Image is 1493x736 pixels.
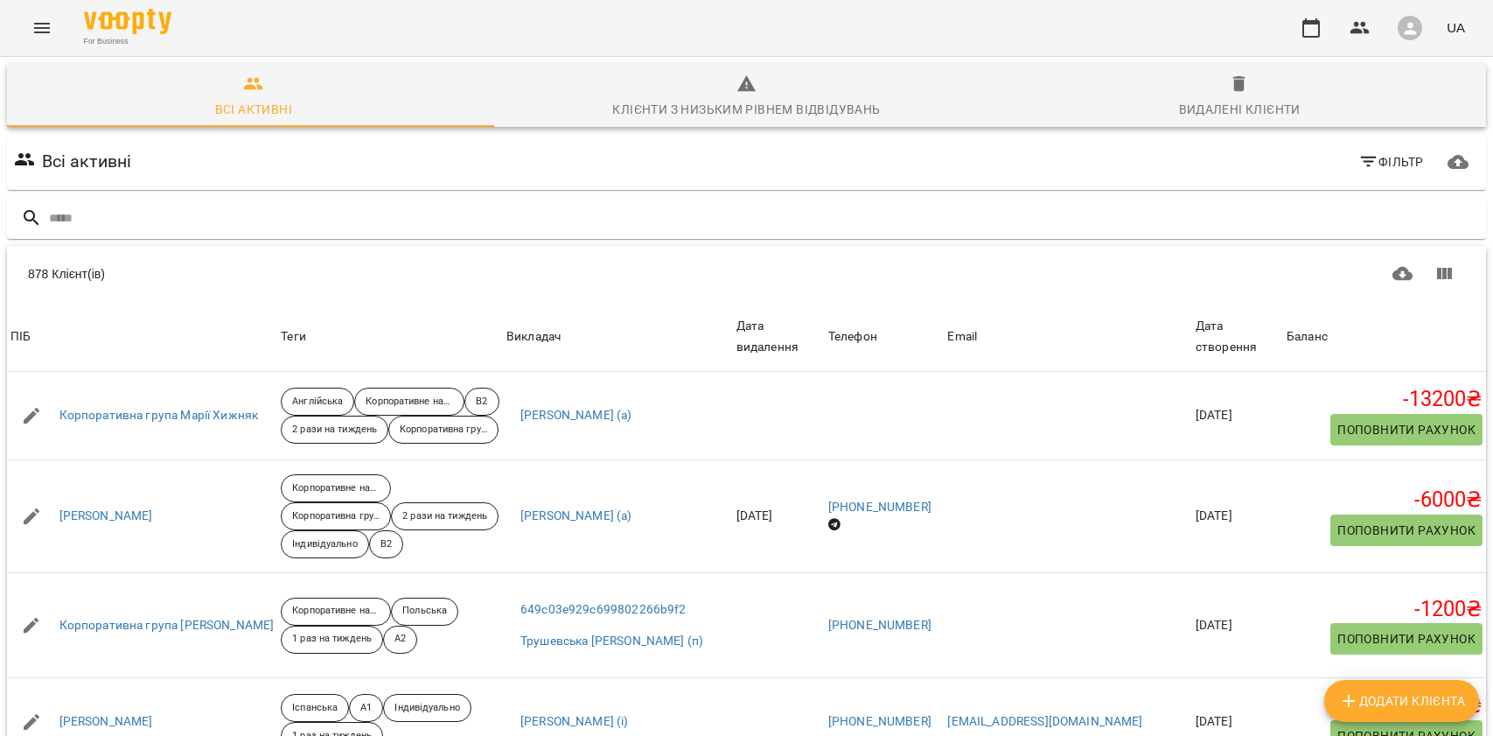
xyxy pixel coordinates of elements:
p: Іспанська [292,701,338,716]
h5: -750 ₴ [1287,692,1483,719]
h5: -6000 ₴ [1287,487,1483,514]
div: A1 [349,694,383,722]
div: Індивідуально [281,530,368,558]
td: [DATE] [1192,459,1283,572]
span: Додати клієнта [1338,690,1465,711]
span: Поповнити рахунок [1337,628,1476,649]
span: ПІБ [10,326,274,347]
div: Sort [1196,316,1280,357]
p: Індивідуально [394,701,459,716]
div: Sort [506,326,561,347]
div: Sort [947,326,977,347]
button: UA [1440,11,1472,44]
p: Польська [402,604,447,619]
a: 649c03e929c699802266b9f2 [520,601,687,619]
div: Телефон [828,326,877,347]
div: Sort [828,326,877,347]
div: Баланс [1287,326,1328,347]
button: Фільтр [1351,146,1431,178]
img: Voopty Logo [84,9,171,34]
td: [DATE] [1192,572,1283,677]
p: A2 [394,632,406,647]
p: B2 [380,537,392,552]
p: Індивідуально [292,537,357,552]
p: A1 [360,701,372,716]
a: [PERSON_NAME] (а) [520,508,632,525]
div: Sort [736,316,821,357]
span: Баланс [1287,326,1483,347]
div: Корпоративне навчання [354,388,464,416]
div: Видалені клієнти [1179,99,1301,120]
p: Англійська [292,395,343,410]
div: 1 раз на тиждень [281,626,383,654]
p: Корпоративна група [PERSON_NAME] [292,509,380,524]
div: Теги [281,326,499,347]
div: Індивідуально [383,694,471,722]
a: Трушевська [PERSON_NAME] (п) [520,633,703,650]
div: Іспанська [281,694,349,722]
div: Table Toolbar [7,246,1486,302]
a: [EMAIL_ADDRESS][DOMAIN_NAME] [947,714,1142,728]
button: Поповнити рахунок [1330,515,1483,546]
div: Sort [1287,326,1328,347]
button: Menu [21,7,63,49]
div: Email [947,326,977,347]
div: A2 [383,626,417,654]
span: Телефон [828,326,941,347]
p: 2 рази на тиждень [292,423,377,438]
div: Всі активні [215,99,292,120]
div: Sort [10,326,31,347]
div: Корпоративна група [PERSON_NAME] [281,502,391,530]
a: Корпоративна група [PERSON_NAME] [59,617,275,634]
span: Викладач [506,326,729,347]
h6: Всі активні [42,148,132,175]
h5: -13200 ₴ [1287,386,1483,413]
div: Англійська [281,388,354,416]
a: [PERSON_NAME] [59,508,153,525]
span: UA [1447,18,1465,37]
button: Поповнити рахунок [1330,623,1483,655]
div: ПІБ [10,326,31,347]
button: Завантажити CSV [1382,253,1424,295]
h5: -1200 ₴ [1287,596,1483,623]
div: 2 рази на тиждень [391,502,499,530]
p: 2 рази на тиждень [402,509,487,524]
button: Показати колонки [1423,253,1465,295]
div: Польська [391,598,458,626]
a: [PHONE_NUMBER] [828,500,931,514]
a: [PERSON_NAME] [59,713,153,731]
a: [PERSON_NAME] (а) [520,407,632,424]
a: [PERSON_NAME] (і) [520,713,629,731]
a: [PHONE_NUMBER] [828,618,931,632]
span: Фільтр [1358,151,1424,172]
div: Корпоративне навчання [281,598,391,626]
div: Викладач [506,326,561,347]
a: Корпоративна група Марії Хижняк [59,407,259,424]
span: For Business [84,36,171,47]
td: [DATE] [1192,372,1283,459]
div: Клієнти з низьким рівнем відвідувань [612,99,880,120]
div: Дата створення [1196,316,1280,357]
a: [PHONE_NUMBER] [828,714,931,728]
p: Корпоративне навчання [292,604,380,619]
div: B2 [369,530,403,558]
div: Дата видалення [736,316,821,357]
div: Корпоративне навчання [281,474,391,502]
p: 1 раз на тиждень [292,632,372,647]
span: Поповнити рахунок [1337,520,1476,541]
p: Корпоративна група Хижняк [400,423,487,438]
p: Корпоративне навчання [366,395,453,410]
div: 2 рази на тиждень [281,416,388,444]
button: Додати клієнта [1324,680,1479,722]
p: Корпоративне навчання [292,481,380,496]
div: 878 Клієнт(ів) [28,265,743,283]
div: Корпоративна група Хижняк [388,416,499,444]
div: B2 [464,388,499,416]
span: Email [947,326,1188,347]
td: [DATE] [733,459,825,572]
button: Поповнити рахунок [1330,414,1483,445]
span: Поповнити рахунок [1337,419,1476,440]
p: B2 [476,395,487,410]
